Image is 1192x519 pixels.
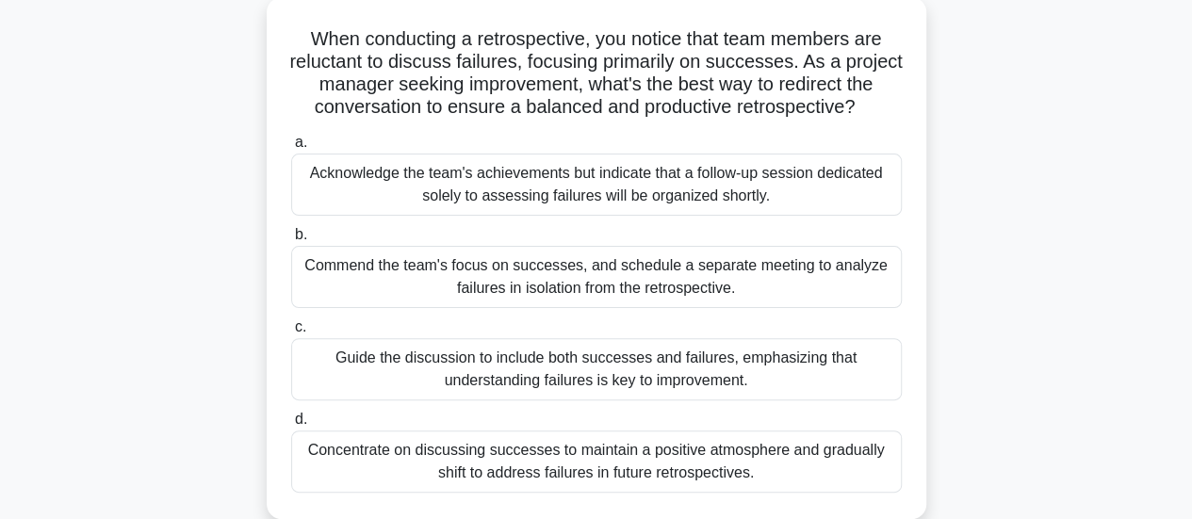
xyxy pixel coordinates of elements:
[295,134,307,150] span: a.
[289,27,904,120] h5: When conducting a retrospective, you notice that team members are reluctant to discuss failures, ...
[295,318,306,334] span: c.
[291,430,902,493] div: Concentrate on discussing successes to maintain a positive atmosphere and gradually shift to addr...
[295,411,307,427] span: d.
[295,226,307,242] span: b.
[291,246,902,308] div: Commend the team's focus on successes, and schedule a separate meeting to analyze failures in iso...
[291,154,902,216] div: Acknowledge the team's achievements but indicate that a follow-up session dedicated solely to ass...
[291,338,902,400] div: Guide the discussion to include both successes and failures, emphasizing that understanding failu...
